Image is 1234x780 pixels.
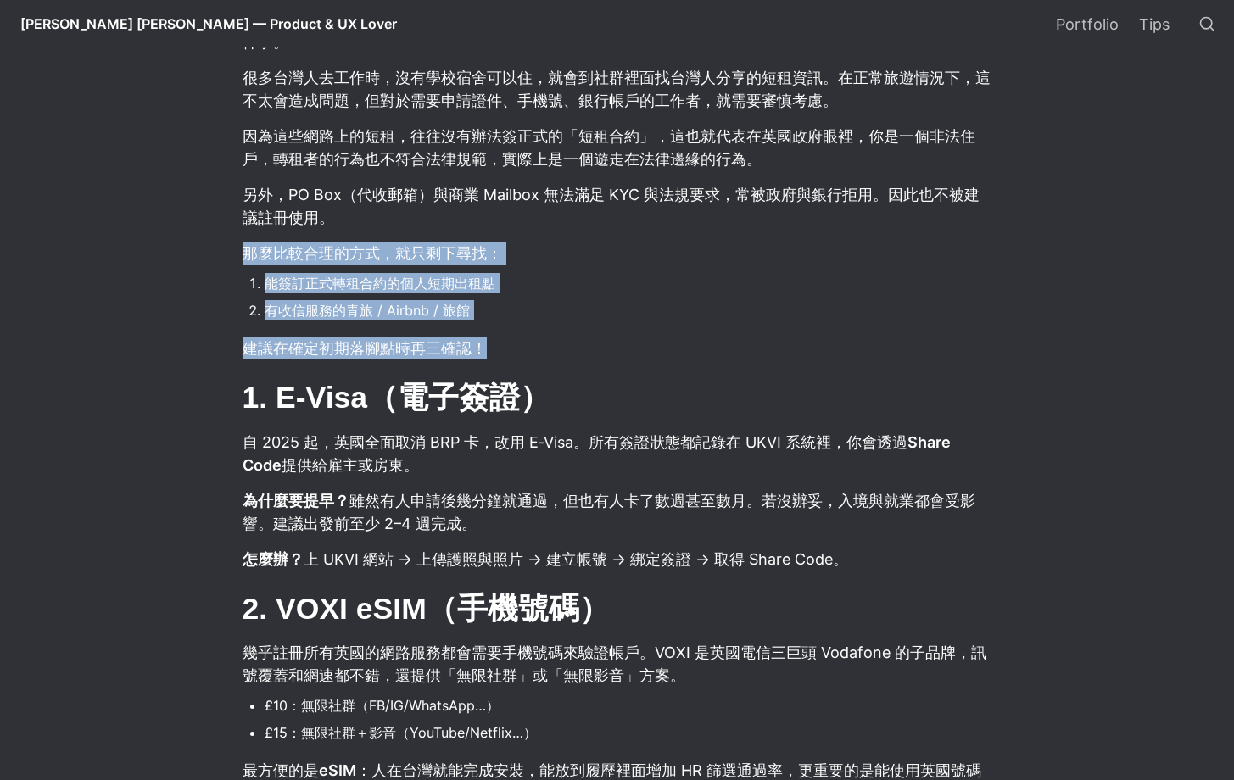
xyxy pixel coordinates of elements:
p: 幾乎註冊所有英國的網路服務都會需要手機號碼來驗證帳戶。VOXI 是英國電信三巨頭 Vodafone 的子品牌，訊號覆蓋和網速都不錯，還提供「無限社群」或「無限影音」方案。 [241,638,994,689]
p: 上 UKVI 網站 → 上傳護照與照片 → 建立帳號 → 綁定簽證 → 取得 Share Code。 [241,545,994,573]
strong: 為什麼要提早？ [243,492,349,510]
p: 建議在確定初期落腳點時再三確認！ [241,334,994,362]
strong: 怎麼辦？ [243,550,304,568]
p: 很多台灣人去工作時，沒有學校宿舍可以住，就會到社群裡面找台灣人分享的短租資訊。在正常旅遊情況下，這不太會造成問題，但對於需要申請證件、手機號、銀行帳戶的工作者，就需要審慎考慮。 [241,64,994,114]
span: [PERSON_NAME] [PERSON_NAME] — Product & UX Lover [20,15,397,32]
p: 另外，PO Box（代收郵箱）與商業 Mailbox 無法滿足 KYC 與法規要求，常被政府與銀行拒用。因此也不被建議註冊使用。 [241,181,994,231]
li: £10：無限社群（FB/IG/WhatsApp…） [265,693,994,718]
p: 雖然有人申請後幾分鐘就通過，但也有人卡了數週甚至數月。若沒辦妥，入境與就業都會受影響。建議出發前至少 2–4 週完成。 [241,487,994,538]
strong: eSIM [319,761,356,779]
li: 能簽訂正式轉租合約的個人短期出租點 [265,270,994,296]
h2: 2. VOXI eSIM（手機號碼） [241,587,994,631]
li: £15：無限社群＋影音（YouTube/Netflix…） [265,720,994,745]
strong: Share Code [243,433,954,474]
p: 那麼比較合理的方式，就只剩下尋找： [241,239,994,267]
p: 因為這些網路上的短租，往往沒有辦法簽正式的「短租合約」，這也就代表在英國政府眼裡，你是一個非法住戶，轉租者的行為也不符合法律規範，實際上是一個遊走在法律邊緣的行為。 [241,122,994,173]
h2: 1. E‑Visa（電子簽證） [241,376,994,420]
p: 自 2025 起，英國全面取消 BRP 卡，改用 E‑Visa。所有簽證狀態都記錄在 UKVI 系統裡，你會透過 提供給雇主或房東。 [241,428,994,479]
li: 有收信服務的青旅 / Airbnb / 旅館 [265,298,994,323]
